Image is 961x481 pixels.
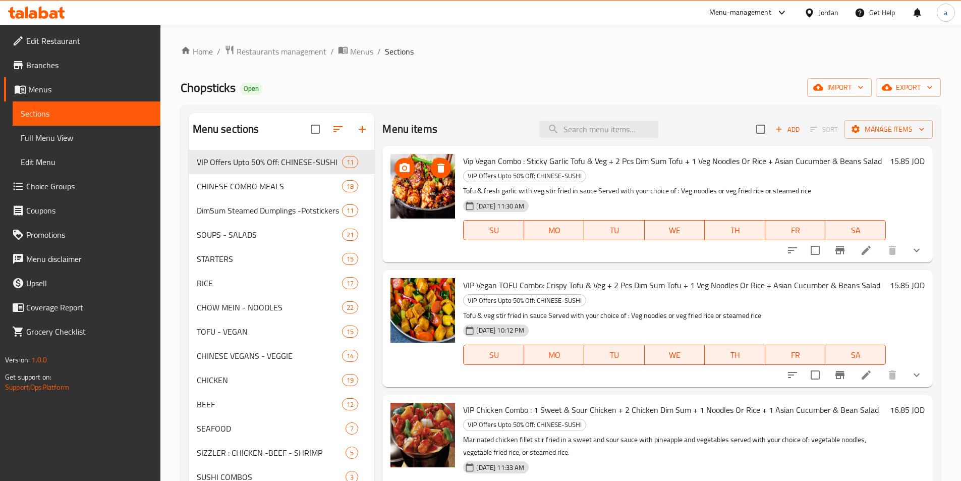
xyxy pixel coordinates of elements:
span: Select to update [805,364,826,386]
button: Branch-specific-item [828,238,852,262]
a: Support.OpsPlatform [5,381,69,394]
a: Branches [4,53,160,77]
button: export [876,78,941,97]
button: Branch-specific-item [828,363,852,387]
span: SIZZLER : CHICKEN -BEEF - SHRIMP [197,447,346,459]
span: 11 [343,157,358,167]
span: Get support on: [5,370,51,384]
span: RICE [197,277,343,289]
a: Sections [13,101,160,126]
svg: Show Choices [911,244,923,256]
span: TU [588,223,641,238]
span: BEEF [197,398,343,410]
button: SA [825,220,886,240]
span: CHINESE VEGANS - VEGGIE [197,350,343,362]
span: Choice Groups [26,180,152,192]
button: delete [880,363,905,387]
span: DimSum Steamed Dumplings -Potstickers [197,204,343,217]
span: Branches [26,59,152,71]
div: items [342,180,358,192]
a: Upsell [4,271,160,295]
button: TH [705,220,765,240]
input: search [539,121,658,138]
span: 12 [343,400,358,409]
span: [DATE] 10:12 PM [472,326,528,335]
span: Version: [5,353,30,366]
span: 15 [343,327,358,337]
span: 19 [343,376,358,385]
a: Edit Restaurant [4,29,160,53]
span: Sections [385,45,414,58]
span: CHINESE COMBO MEALS [197,180,343,192]
span: CHOW MEIN - NOODLES [197,301,343,313]
span: Menus [28,83,152,95]
div: SEAFOOD7 [189,416,375,441]
span: VIP Offers Upto 50% Off: CHINESE-SUSHI [464,419,586,431]
span: 11 [343,206,358,216]
span: SEAFOOD [197,422,346,435]
svg: Show Choices [911,369,923,381]
li: / [377,45,381,58]
a: Menu disclaimer [4,247,160,271]
div: Open [240,83,263,95]
span: [DATE] 11:33 AM [472,463,528,472]
span: 21 [343,230,358,240]
button: TU [584,345,645,365]
div: VIP Offers Upto 50% Off: CHINESE-SUSHI [463,419,586,431]
button: sort-choices [780,238,805,262]
a: Menus [4,77,160,101]
button: Add section [350,117,374,141]
button: delete [880,238,905,262]
span: CHICKEN [197,374,343,386]
span: SOUPS - SALADS [197,229,343,241]
span: Select all sections [305,119,326,140]
button: sort-choices [780,363,805,387]
span: FR [769,223,822,238]
span: Full Menu View [21,132,152,144]
span: VIP Vegan TOFU Combo: Crispy Tofu & Veg + 2 Pcs Dim Sum Tofu + 1 Veg Noodles Or Rice + Asian Cucu... [463,278,880,293]
div: items [342,350,358,362]
div: items [346,447,358,459]
button: import [807,78,872,97]
a: Menus [338,45,373,58]
div: items [342,204,358,217]
span: Select section first [804,122,844,137]
button: SU [463,220,524,240]
span: Promotions [26,229,152,241]
a: Edit Menu [13,150,160,174]
span: TU [588,348,641,362]
a: Coverage Report [4,295,160,319]
span: TOFU - VEGAN [197,326,343,338]
span: 5 [346,448,358,458]
li: / [330,45,334,58]
span: export [884,81,933,94]
span: Coupons [26,204,152,217]
span: SU [468,223,520,238]
div: CHINESE COMBO MEALS18 [189,174,375,198]
nav: breadcrumb [181,45,941,58]
span: TH [709,348,761,362]
span: 15 [343,254,358,264]
div: BEEF12 [189,392,375,416]
p: Tofu & fresh garlic with veg stir fried in sauce Served with your choice of : Veg noodles or veg ... [463,185,886,197]
div: RICE17 [189,271,375,295]
span: Chopsticks [181,76,236,99]
span: VIP Offers Upto 50% Off: CHINESE-SUSHI [197,156,343,168]
span: VIP Chicken Combo : 1 Sweet & Sour Chicken + 2 Chicken Dim Sum + 1 Noodles Or Rice + 1 Asian Cucu... [463,402,879,417]
a: Restaurants management [224,45,326,58]
div: SOUPS - SALADS21 [189,223,375,247]
h6: 16.85 JOD [890,403,925,417]
span: 14 [343,351,358,361]
span: STARTERS [197,253,343,265]
span: SA [829,223,882,238]
div: items [342,229,358,241]
button: SU [463,345,524,365]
